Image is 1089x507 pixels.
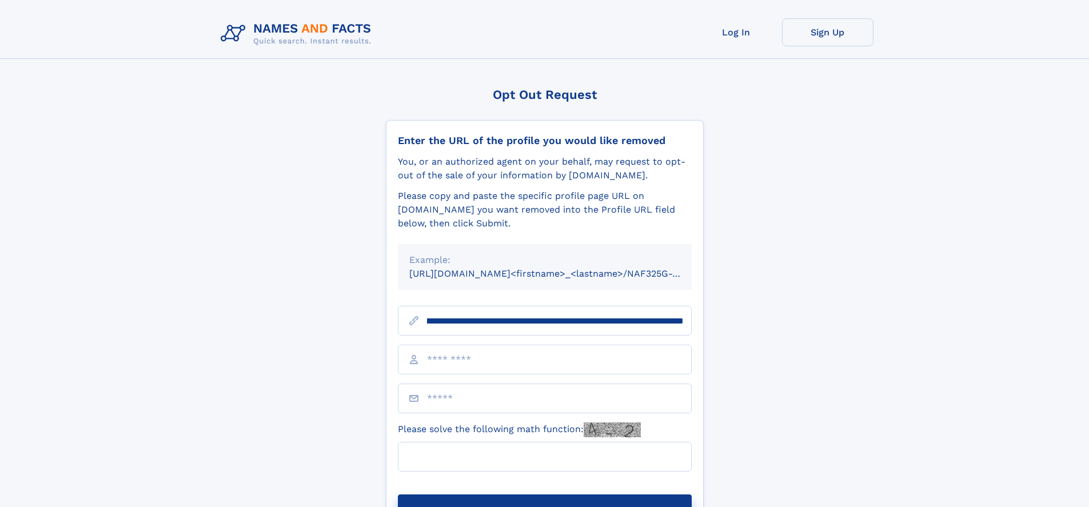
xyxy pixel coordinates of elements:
[216,18,381,49] img: Logo Names and Facts
[782,18,873,46] a: Sign Up
[398,134,692,147] div: Enter the URL of the profile you would like removed
[398,155,692,182] div: You, or an authorized agent on your behalf, may request to opt-out of the sale of your informatio...
[398,189,692,230] div: Please copy and paste the specific profile page URL on [DOMAIN_NAME] you want removed into the Pr...
[409,253,680,267] div: Example:
[398,422,641,437] label: Please solve the following math function:
[386,87,704,102] div: Opt Out Request
[409,268,713,279] small: [URL][DOMAIN_NAME]<firstname>_<lastname>/NAF325G-xxxxxxxx
[691,18,782,46] a: Log In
